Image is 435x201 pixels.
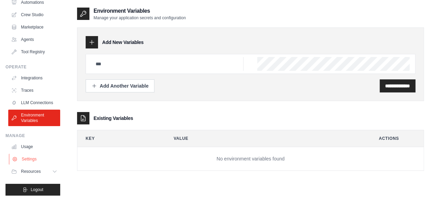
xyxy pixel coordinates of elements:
[77,130,160,147] th: Key
[94,115,133,122] h3: Existing Variables
[102,39,144,46] h3: Add New Variables
[8,46,60,57] a: Tool Registry
[165,130,365,147] th: Value
[6,184,60,196] button: Logout
[94,7,186,15] h2: Environment Variables
[21,169,41,174] span: Resources
[8,141,60,152] a: Usage
[8,110,60,126] a: Environment Variables
[8,97,60,108] a: LLM Connections
[8,34,60,45] a: Agents
[8,72,60,83] a: Integrations
[371,130,424,147] th: Actions
[91,82,149,89] div: Add Another Variable
[86,79,154,92] button: Add Another Variable
[9,154,61,165] a: Settings
[8,166,60,177] button: Resources
[77,147,424,171] td: No environment variables found
[6,64,60,70] div: Operate
[8,85,60,96] a: Traces
[94,15,186,21] p: Manage your application secrets and configuration
[8,22,60,33] a: Marketplace
[31,187,43,192] span: Logout
[8,9,60,20] a: Crew Studio
[6,133,60,138] div: Manage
